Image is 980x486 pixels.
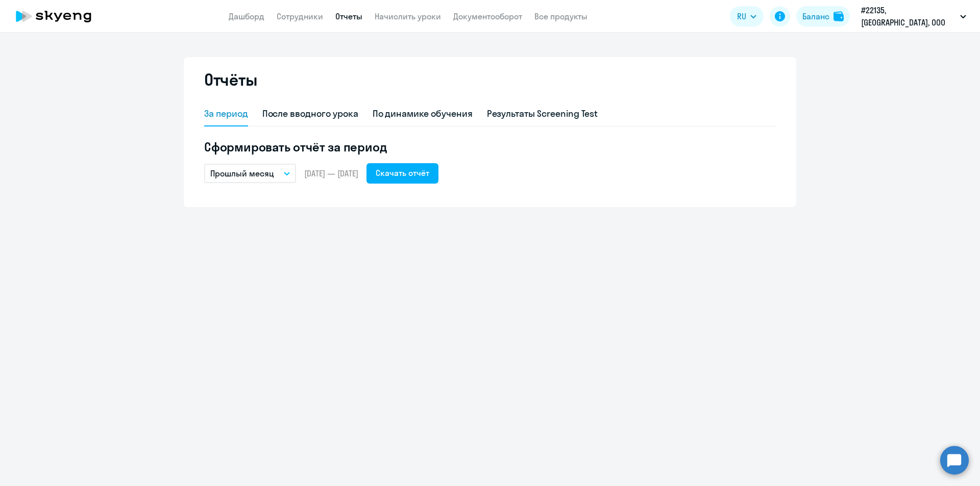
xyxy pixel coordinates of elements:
[366,163,438,184] button: Скачать отчёт
[262,107,358,120] div: После вводного урока
[277,11,323,21] a: Сотрудники
[487,107,598,120] div: Результаты Screening Test
[834,11,844,21] img: balance
[204,107,248,120] div: За период
[453,11,522,21] a: Документооборот
[737,10,746,22] span: RU
[373,107,473,120] div: По динамике обучения
[375,11,441,21] a: Начислить уроки
[730,6,764,27] button: RU
[304,168,358,179] span: [DATE] — [DATE]
[229,11,264,21] a: Дашборд
[204,139,776,155] h5: Сформировать отчёт за период
[861,4,956,29] p: #22135, [GEOGRAPHIC_DATA], ООО
[376,167,429,179] div: Скачать отчёт
[335,11,362,21] a: Отчеты
[534,11,587,21] a: Все продукты
[210,167,274,180] p: Прошлый месяц
[802,10,829,22] div: Баланс
[204,69,257,90] h2: Отчёты
[856,4,971,29] button: #22135, [GEOGRAPHIC_DATA], ООО
[796,6,850,27] button: Балансbalance
[204,164,296,183] button: Прошлый месяц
